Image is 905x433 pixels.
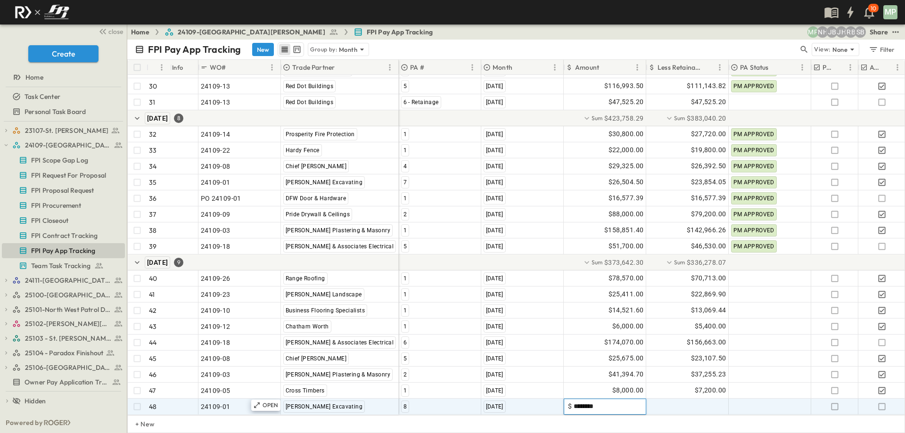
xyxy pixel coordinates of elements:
[486,131,503,138] span: [DATE]
[2,316,125,331] div: 25102-Christ The Redeemer Anglican Churchtest
[131,27,438,37] nav: breadcrumbs
[486,307,503,314] span: [DATE]
[149,130,156,139] p: 32
[201,306,230,315] span: 24109-10
[25,348,103,358] span: 25104 - Paradox Finishout
[609,129,644,139] span: $30,800.00
[814,44,831,55] p: View:
[592,114,603,122] p: Sum
[714,62,725,73] button: Menu
[2,123,125,138] div: 23107-St. [PERSON_NAME]test
[384,62,395,73] button: Menu
[609,97,644,107] span: $47,525.20
[25,126,108,135] span: 23107-St. [PERSON_NAME]
[733,131,774,138] span: PM APPROVED
[266,62,278,73] button: Menu
[403,291,407,298] span: 1
[210,63,226,72] p: WO#
[149,210,156,219] p: 37
[632,62,643,73] button: Menu
[733,83,774,90] span: PM APPROVED
[149,146,156,155] p: 33
[486,83,503,90] span: [DATE]
[201,274,230,283] span: 24109-26
[135,419,141,429] p: + New
[201,386,230,395] span: 24109-05
[201,146,230,155] span: 24109-22
[367,27,433,37] span: FPI Pay App Tracking
[310,45,337,54] p: Group by:
[149,290,155,299] p: 41
[25,290,111,300] span: 25100-Vanguard Prep School
[31,261,90,270] span: Team Task Tracking
[486,179,503,186] span: [DATE]
[12,332,123,345] a: 25103 - St. [PERSON_NAME] Phase 2
[149,98,155,107] p: 31
[25,73,43,82] span: Home
[486,163,503,170] span: [DATE]
[403,147,407,154] span: 1
[286,195,346,202] span: DFW Door & Hardware
[31,171,106,180] span: FPI Request For Proposal
[149,162,156,171] p: 34
[2,376,123,389] a: Owner Pay Application Tracking
[149,386,156,395] p: 47
[201,322,230,331] span: 24109-12
[883,5,897,19] div: MP
[797,62,808,73] button: Menu
[25,396,46,406] span: Hidden
[149,274,157,283] p: 40
[25,92,60,101] span: Task Center
[131,27,149,37] a: Home
[149,82,157,91] p: 30
[286,179,363,186] span: [PERSON_NAME] Excavating
[201,290,230,299] span: 24109-23
[486,211,503,218] span: [DATE]
[2,104,125,119] div: Personal Task Boardtest
[12,361,123,374] a: 25106-St. Andrews Parking Lot
[837,62,847,73] button: Sort
[832,45,847,54] p: None
[149,354,156,363] p: 45
[95,25,125,38] button: close
[2,258,125,273] div: Team Task Trackingtest
[691,161,726,172] span: $26,392.50
[165,27,338,37] a: 24109-[GEOGRAPHIC_DATA][PERSON_NAME]
[884,62,895,73] button: Sort
[486,243,503,250] span: [DATE]
[2,169,123,182] a: FPI Request For Proposal
[845,26,856,38] div: Regina Barnett (rbarnett@fpibuilders.com)
[674,114,685,122] p: Sum
[687,114,726,123] span: $383,040.20
[2,213,125,228] div: FPI Closeouttest
[2,243,125,258] div: FPI Pay App Trackingtest
[286,323,329,330] span: Chatham Worth
[604,114,643,123] span: $423,758.29
[403,307,407,314] span: 1
[403,243,407,250] span: 5
[228,62,239,73] button: Sort
[733,227,774,234] span: PM APPROVED
[286,371,391,378] span: [PERSON_NAME] Plastering & Masonry
[12,124,123,137] a: 23107-St. [PERSON_NAME]
[25,334,111,343] span: 25103 - St. [PERSON_NAME] Phase 2
[486,227,503,234] span: [DATE]
[691,241,726,252] span: $46,530.00
[2,183,125,198] div: FPI Proposal Requesttest
[286,403,363,410] span: [PERSON_NAME] Excavating
[2,244,123,257] a: FPI Pay App Tracking
[25,363,111,372] span: 25106-St. Andrews Parking Lot
[31,216,68,225] span: FPI Closeout
[486,387,503,394] span: [DATE]
[170,60,198,75] div: Info
[687,258,726,267] span: $336,278.07
[201,130,230,139] span: 24109-14
[691,369,726,380] span: $37,255.23
[286,275,325,282] span: Range Roofing
[486,147,503,154] span: [DATE]
[486,403,503,410] span: [DATE]
[178,27,325,37] span: 24109-[GEOGRAPHIC_DATA][PERSON_NAME]
[31,231,98,240] span: FPI Contract Tracking
[549,62,560,73] button: Menu
[807,26,819,38] div: Monica Pruteanu (mpruteanu@fpibuilders.com)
